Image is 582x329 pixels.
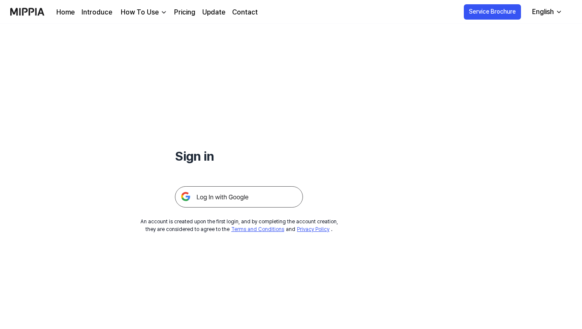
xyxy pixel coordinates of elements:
[232,7,258,17] a: Contact
[297,226,329,232] a: Privacy Policy
[525,3,567,20] button: English
[160,9,167,16] img: down
[530,7,556,17] div: English
[119,7,160,17] div: How To Use
[140,218,338,233] div: An account is created upon the first login, and by completing the account creation, they are cons...
[119,7,167,17] button: How To Use
[81,7,112,17] a: Introduce
[174,7,195,17] a: Pricing
[175,147,303,166] h1: Sign in
[202,7,225,17] a: Update
[56,7,75,17] a: Home
[231,226,284,232] a: Terms and Conditions
[464,4,521,20] button: Service Brochure
[175,186,303,208] img: 구글 로그인 버튼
